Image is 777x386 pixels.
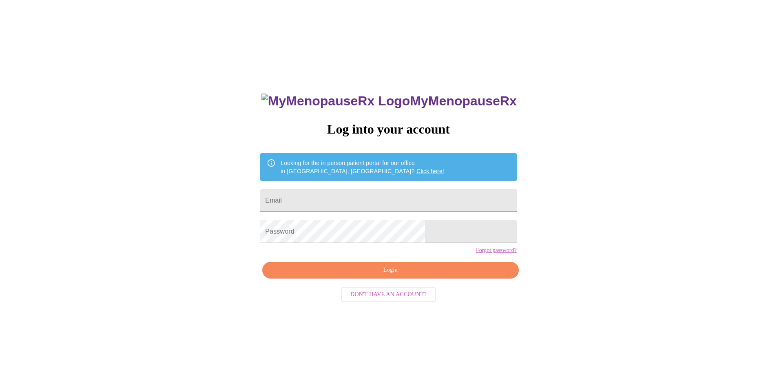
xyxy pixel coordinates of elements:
span: Don't have an account? [350,290,427,300]
a: Click here! [416,168,444,174]
h3: Log into your account [260,122,516,137]
button: Don't have an account? [341,287,436,303]
button: Login [262,262,518,279]
span: Login [272,265,509,275]
a: Forgot password? [476,247,517,254]
div: Looking for the in person patient portal for our office in [GEOGRAPHIC_DATA], [GEOGRAPHIC_DATA]? [281,156,444,178]
img: MyMenopauseRx Logo [261,94,410,109]
a: Don't have an account? [339,290,438,297]
h3: MyMenopauseRx [261,94,517,109]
